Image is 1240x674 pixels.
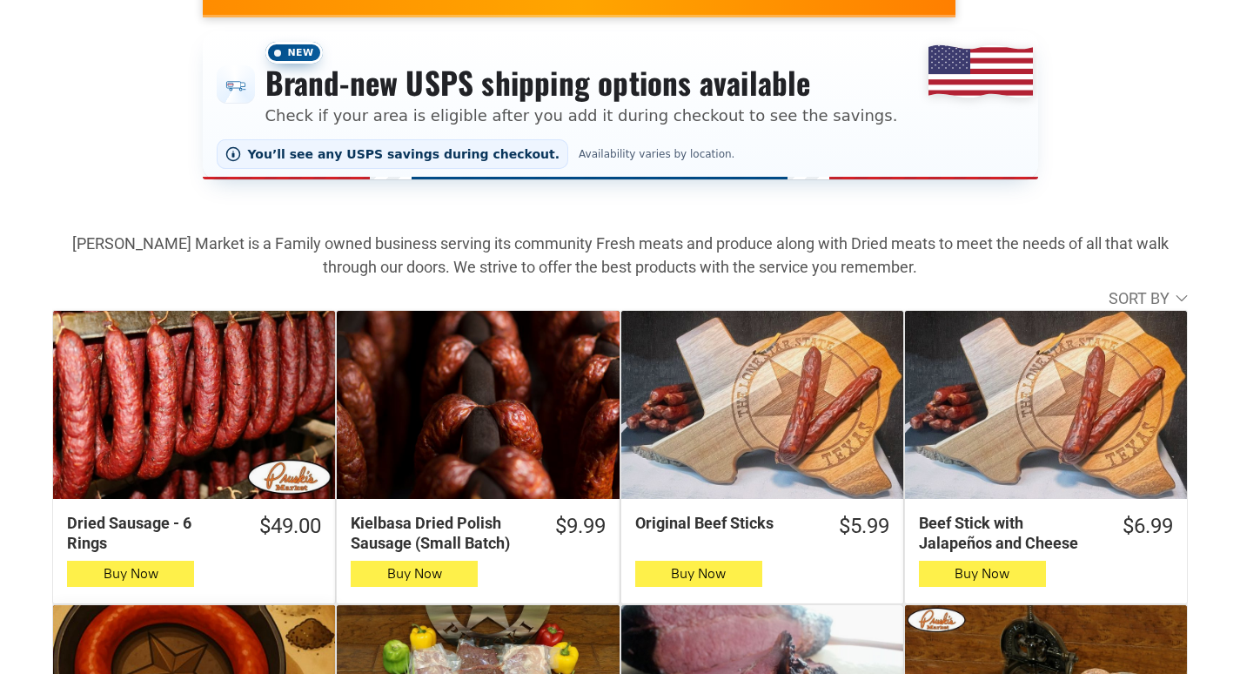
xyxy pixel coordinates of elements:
[67,513,234,554] div: Dried Sausage - 6 Rings
[104,565,158,582] span: Buy Now
[337,513,619,554] a: $9.99Kielbasa Dried Polish Sausage (Small Batch)
[919,561,1046,587] button: Buy Now
[839,513,889,540] div: $5.99
[555,513,606,540] div: $9.99
[67,561,194,587] button: Buy Now
[265,42,323,64] span: New
[621,311,903,499] a: Original Beef Sticks
[265,104,898,127] p: Check if your area is eligible after you add it during checkout to see the savings.
[905,311,1187,499] a: Beef Stick with Jalapeños and Cheese
[203,31,1038,179] div: Shipping options announcement
[635,561,762,587] button: Buy Now
[265,64,898,102] h3: Brand-new USPS shipping options available
[351,513,529,554] div: Kielbasa Dried Polish Sausage (Small Batch)
[919,513,1097,554] div: Beef Stick with Jalapeños and Cheese
[351,561,478,587] button: Buy Now
[1123,513,1173,540] div: $6.99
[955,565,1009,582] span: Buy Now
[635,513,814,533] div: Original Beef Sticks
[621,513,903,540] a: $5.99Original Beef Sticks
[53,311,335,499] a: Dried Sausage - 6 Rings
[387,565,442,582] span: Buy Now
[337,311,619,499] a: Kielbasa Dried Polish Sausage (Small Batch)
[671,565,726,582] span: Buy Now
[575,148,738,160] span: Availability varies by location.
[248,147,560,161] span: You’ll see any USPS savings during checkout.
[259,513,321,540] div: $49.00
[905,513,1187,554] a: $6.99Beef Stick with Jalapeños and Cheese
[53,513,335,554] a: $49.00Dried Sausage - 6 Rings
[72,234,1169,276] strong: [PERSON_NAME] Market is a Family owned business serving its community Fresh meats and produce alo...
